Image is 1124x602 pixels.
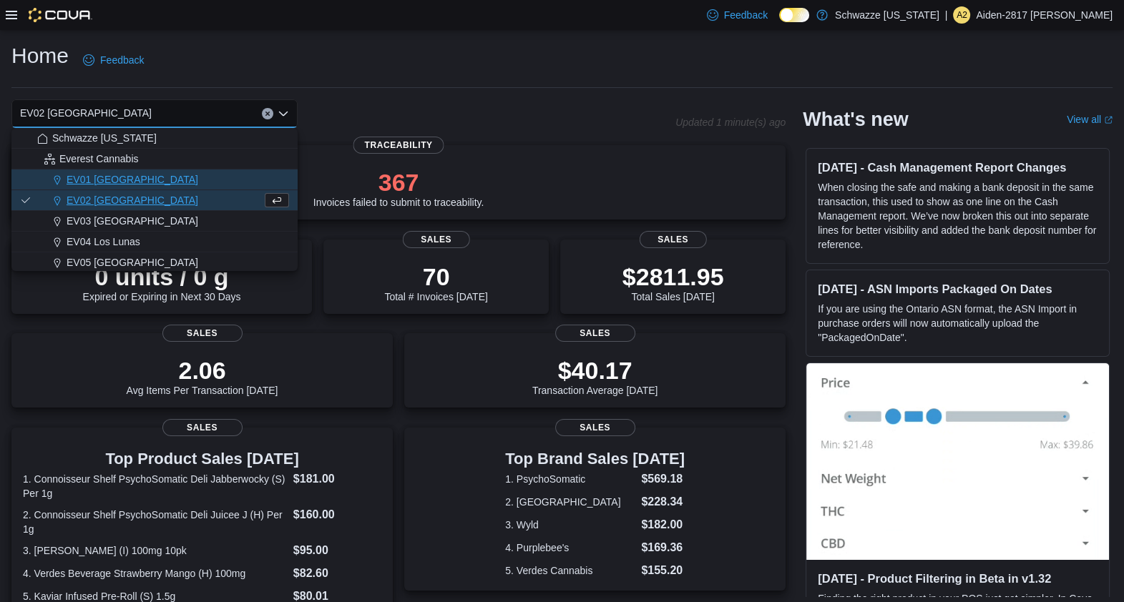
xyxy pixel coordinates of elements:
[11,252,298,273] button: EV05 [GEOGRAPHIC_DATA]
[384,262,487,291] p: 70
[1104,116,1113,124] svg: External link
[52,131,157,145] span: Schwazze [US_STATE]
[818,282,1098,296] h3: [DATE] - ASN Imports Packaged On Dates
[162,419,243,436] span: Sales
[11,169,298,190] button: EV01 [GEOGRAPHIC_DATA]
[313,168,484,208] div: Invoices failed to submit to traceability.
[505,541,635,555] dt: 4. Purplebee's
[67,214,198,228] span: EV03 [GEOGRAPHIC_DATA]
[641,470,685,488] dd: $569.18
[505,472,635,486] dt: 1. PsychoSomatic
[803,108,908,131] h2: What's new
[20,104,152,122] span: EV02 [GEOGRAPHIC_DATA]
[262,108,273,119] button: Clear input
[23,450,381,468] h3: Top Product Sales [DATE]
[83,262,241,302] div: Expired or Expiring in Next 30 Days
[67,172,198,187] span: EV01 [GEOGRAPHIC_DATA]
[23,543,288,558] dt: 3. [PERSON_NAME] (I) 100mg 10pk
[11,232,298,252] button: EV04 Los Lunas
[127,356,278,396] div: Avg Items Per Transaction [DATE]
[641,562,685,579] dd: $155.20
[953,6,970,24] div: Aiden-2817 Cano
[313,168,484,197] p: 367
[622,262,724,291] p: $2811.95
[818,180,1098,252] p: When closing the safe and making a bank deposit in the same transaction, this used to show as one...
[505,563,635,578] dt: 5. Verdes Cannabis
[641,539,685,556] dd: $169.36
[278,108,289,119] button: Close list of options
[779,8,809,23] input: Dark Mode
[532,356,658,396] div: Transaction Average [DATE]
[555,325,635,342] span: Sales
[11,211,298,232] button: EV03 [GEOGRAPHIC_DATA]
[622,262,724,302] div: Total Sales [DATE]
[675,117,786,128] p: Updated 1 minute(s) ago
[67,255,198,270] span: EV05 [GEOGRAPHIC_DATA]
[11,190,298,211] button: EV02 [GEOGRAPHIC_DATA]
[779,22,780,23] span: Dark Mode
[293,506,381,523] dd: $160.00
[59,152,139,166] span: Everest Cannabis
[23,508,288,536] dt: 2. Connoisseur Shelf PsychoSomatic Deli Juicee J (H) Per 1g
[818,302,1098,345] p: If you are using the Ontario ASN format, the ASN Import in purchase orders will now automatically...
[384,262,487,302] div: Total # Invoices [DATE]
[818,571,1098,586] h3: [DATE] - Product Filtering in Beta in v1.32
[532,356,658,385] p: $40.17
[1067,114,1113,125] a: View allExternal link
[976,6,1113,24] p: Aiden-2817 [PERSON_NAME]
[353,137,444,154] span: Traceability
[835,6,939,24] p: Schwazze [US_STATE]
[505,518,635,532] dt: 3. Wyld
[505,450,685,468] h3: Top Brand Sales [DATE]
[957,6,967,24] span: A2
[127,356,278,385] p: 2.06
[724,8,768,22] span: Feedback
[641,516,685,533] dd: $182.00
[11,128,298,149] button: Schwazze [US_STATE]
[67,235,140,249] span: EV04 Los Lunas
[701,1,773,29] a: Feedback
[23,472,288,500] dt: 1. Connoisseur Shelf PsychoSomatic Deli Jabberwocky (S) Per 1g
[505,495,635,509] dt: 2. [GEOGRAPHIC_DATA]
[402,231,470,248] span: Sales
[162,325,243,342] span: Sales
[100,53,144,67] span: Feedback
[639,231,707,248] span: Sales
[293,470,381,488] dd: $181.00
[293,542,381,559] dd: $95.00
[83,262,241,291] p: 0 units / 0 g
[77,46,150,74] a: Feedback
[641,493,685,510] dd: $228.34
[293,565,381,582] dd: $82.60
[23,566,288,581] dt: 4. Verdes Beverage Strawberry Mango (H) 100mg
[29,8,92,22] img: Cova
[555,419,635,436] span: Sales
[11,41,69,70] h1: Home
[67,193,198,207] span: EV02 [GEOGRAPHIC_DATA]
[11,149,298,169] button: Everest Cannabis
[945,6,948,24] p: |
[818,160,1098,174] h3: [DATE] - Cash Management Report Changes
